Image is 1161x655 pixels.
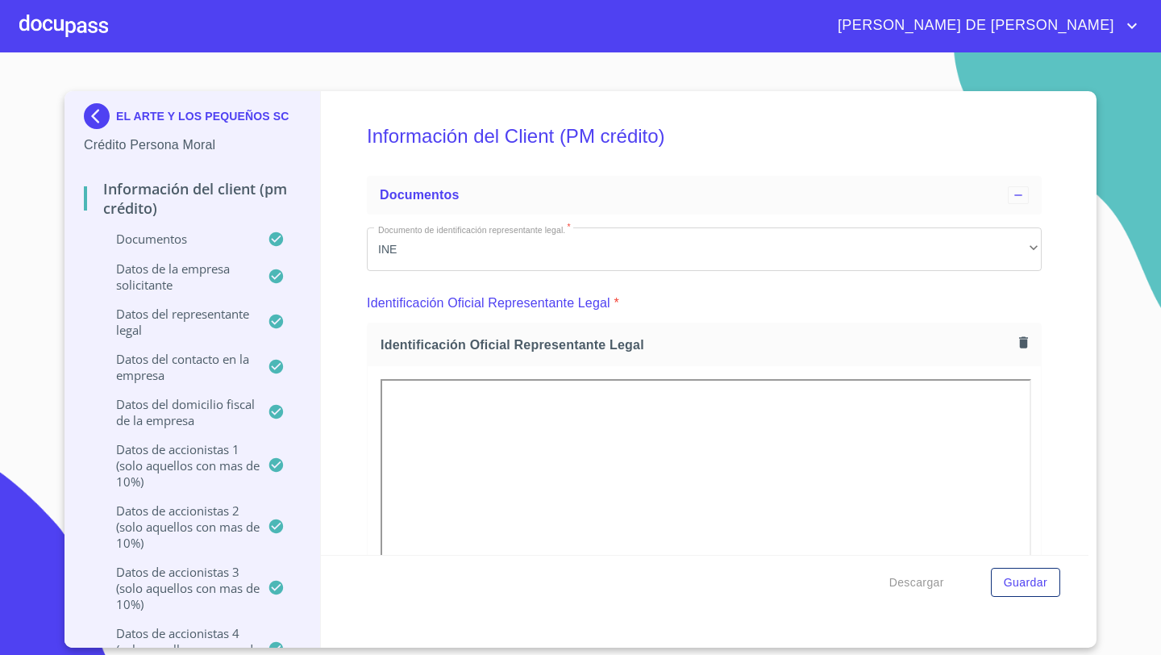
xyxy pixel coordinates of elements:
[883,568,951,598] button: Descargar
[367,227,1042,271] div: INE
[889,573,944,593] span: Descargar
[84,503,268,551] p: Datos de accionistas 2 (solo aquellos con mas de 10%)
[116,110,289,123] p: EL ARTE Y LOS PEQUEÑOS SC
[84,231,268,247] p: Documentos
[84,261,268,293] p: Datos de la empresa solicitante
[84,564,268,612] p: Datos de accionistas 3 (solo aquellos con mas de 10%)
[84,136,301,155] p: Crédito Persona Moral
[84,103,301,136] div: EL ARTE Y LOS PEQUEÑOS SC
[84,103,116,129] img: Docupass spot blue
[826,13,1142,39] button: account of current user
[1004,573,1047,593] span: Guardar
[367,176,1042,215] div: Documentos
[367,103,1042,169] h5: Información del Client (PM crédito)
[367,294,610,313] p: Identificación Oficial Representante Legal
[84,306,268,338] p: Datos del representante legal
[380,188,459,202] span: Documentos
[381,336,1013,353] span: Identificación Oficial Representante Legal
[826,13,1122,39] span: [PERSON_NAME] DE [PERSON_NAME]
[991,568,1060,598] button: Guardar
[84,441,268,490] p: Datos de accionistas 1 (solo aquellos con mas de 10%)
[84,351,268,383] p: Datos del contacto en la empresa
[84,396,268,428] p: Datos del domicilio fiscal de la empresa
[84,179,301,218] p: Información del Client (PM crédito)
